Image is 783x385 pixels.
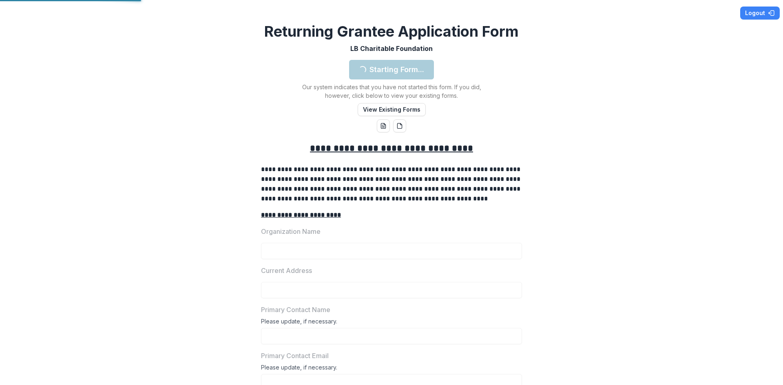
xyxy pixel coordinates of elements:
button: Starting Form... [349,60,434,79]
button: View Existing Forms [358,103,426,116]
p: Primary Contact Name [261,305,330,315]
button: Logout [740,7,780,20]
p: LB Charitable Foundation [350,44,433,53]
button: word-download [377,119,390,132]
button: pdf-download [393,119,406,132]
p: Our system indicates that you have not started this form. If you did, however, click below to vie... [290,83,493,100]
div: Please update, if necessary. [261,364,522,374]
h2: Returning Grantee Application Form [264,23,519,40]
p: Current Address [261,266,312,275]
div: Please update, if necessary. [261,318,522,328]
p: Primary Contact Email [261,351,329,361]
p: Organization Name [261,227,321,236]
